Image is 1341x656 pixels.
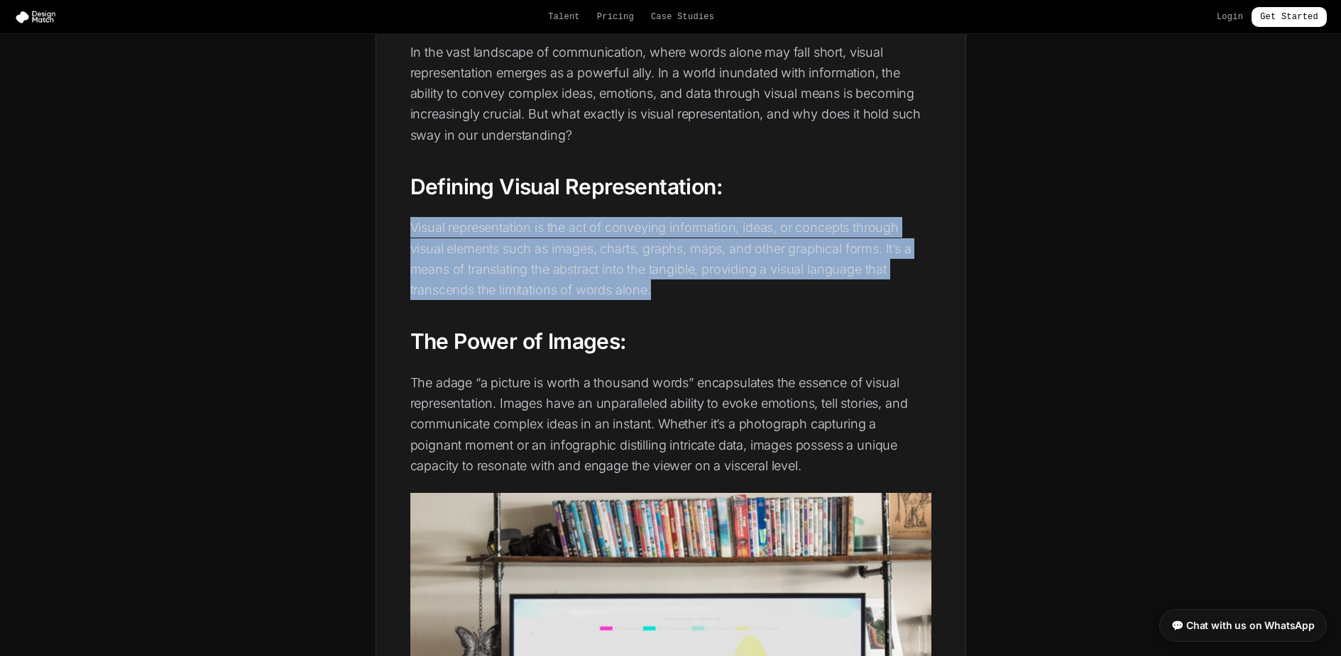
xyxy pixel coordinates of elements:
[548,11,580,23] a: Talent
[410,372,931,476] p: The adage “a picture is worth a thousand words” encapsulates the essence of visual representation...
[651,11,714,23] a: Case Studies
[410,174,723,199] strong: Defining Visual Representation:
[1252,7,1327,27] a: Get Started
[1217,11,1243,23] a: Login
[410,217,931,300] p: Visual representation is the act of conveying information, ideas, or concepts through visual elem...
[410,42,931,145] p: In the vast landscape of communication, where words alone may fall short, visual representation e...
[410,328,627,354] strong: The Power of Images:
[1159,609,1327,642] a: 💬 Chat with us on WhatsApp
[597,11,634,23] a: Pricing
[14,10,62,24] img: Design Match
